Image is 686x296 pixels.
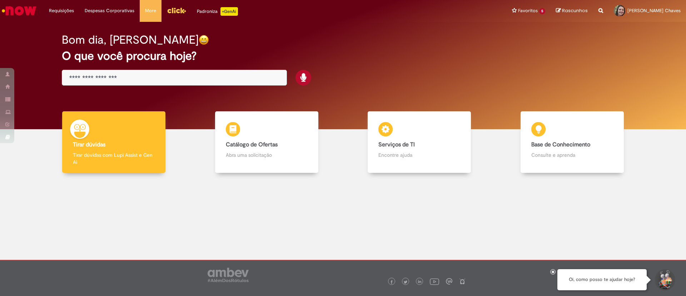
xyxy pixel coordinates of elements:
[199,35,209,45] img: happy-face.png
[627,8,681,14] span: [PERSON_NAME] Chaves
[518,7,538,14] span: Favoritos
[343,111,496,173] a: Serviços de TI Encontre ajuda
[190,111,343,173] a: Catálogo de Ofertas Abra uma solicitação
[562,7,588,14] span: Rascunhos
[62,50,625,62] h2: O que você procura hoje?
[38,111,190,173] a: Tirar dúvidas Tirar dúvidas com Lupi Assist e Gen Ai
[73,151,155,166] p: Tirar dúvidas com Lupi Assist e Gen Ai
[73,141,105,148] b: Tirar dúvidas
[208,268,249,282] img: logo_footer_ambev_rotulo_gray.png
[531,151,613,159] p: Consulte e aprenda
[378,141,415,148] b: Serviços de TI
[557,269,647,290] div: Oi, como posso te ajudar hoje?
[556,8,588,14] a: Rascunhos
[418,280,422,284] img: logo_footer_linkedin.png
[531,141,590,148] b: Base de Conhecimento
[226,151,308,159] p: Abra uma solicitação
[49,7,74,14] span: Requisições
[430,277,439,286] img: logo_footer_youtube.png
[654,269,675,291] button: Iniciar Conversa de Suporte
[1,4,38,18] img: ServiceNow
[378,151,460,159] p: Encontre ajuda
[226,141,278,148] b: Catálogo de Ofertas
[404,280,407,284] img: logo_footer_twitter.png
[167,5,186,16] img: click_logo_yellow_360x200.png
[459,278,466,285] img: logo_footer_naosei.png
[496,111,649,173] a: Base de Conhecimento Consulte e aprenda
[446,278,452,285] img: logo_footer_workplace.png
[220,7,238,16] p: +GenAi
[62,34,199,46] h2: Bom dia, [PERSON_NAME]
[539,8,545,14] span: 5
[390,280,393,284] img: logo_footer_facebook.png
[145,7,156,14] span: More
[197,7,238,16] div: Padroniza
[85,7,134,14] span: Despesas Corporativas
